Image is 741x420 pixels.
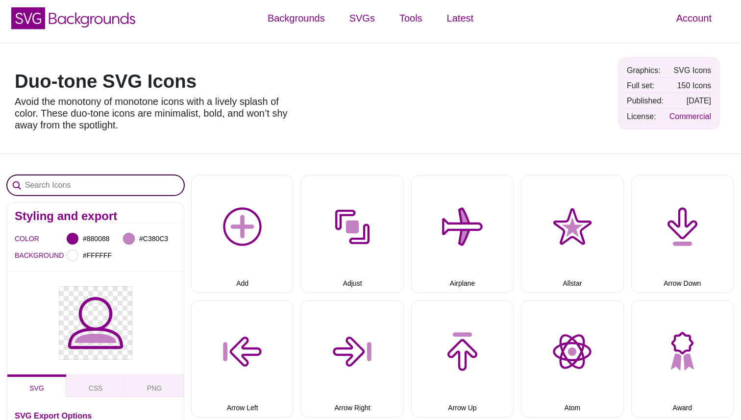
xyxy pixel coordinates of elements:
td: Published: [624,94,666,108]
p: Avoid the monotony of monotone icons with a lively splash of color. These duo-tone icons are mini... [15,96,294,131]
td: Graphics: [624,63,666,77]
td: [DATE] [667,94,714,108]
h2: Styling and export [15,212,176,220]
button: CSS [66,374,125,397]
a: Account [664,3,724,33]
button: Allstar [521,175,623,293]
a: Backgrounds [255,3,337,33]
a: Tools [387,3,435,33]
h1: Duo-tone SVG Icons [15,72,294,91]
td: 150 Icons [667,78,714,93]
a: Commercial [669,112,711,121]
button: Atom [521,300,623,418]
button: Arrow Left [191,300,294,418]
td: SVG Icons [667,63,714,77]
button: Arrow Right [301,300,403,418]
a: Latest [435,3,486,33]
button: Adjust [301,175,403,293]
button: Add [191,175,294,293]
h3: SVG Export Options [15,412,176,420]
td: License: [624,109,666,124]
button: Award [631,300,734,418]
label: BACKGROUND [15,249,27,262]
a: SVGs [337,3,387,33]
button: Airplane [411,175,514,293]
button: Arrow Up [411,300,514,418]
label: COLOR [15,232,27,245]
span: CSS [89,384,103,392]
input: Search Icons [7,175,184,195]
td: Full set: [624,78,666,93]
span: PNG [147,384,162,392]
button: PNG [125,374,184,397]
button: Arrow Down [631,175,734,293]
